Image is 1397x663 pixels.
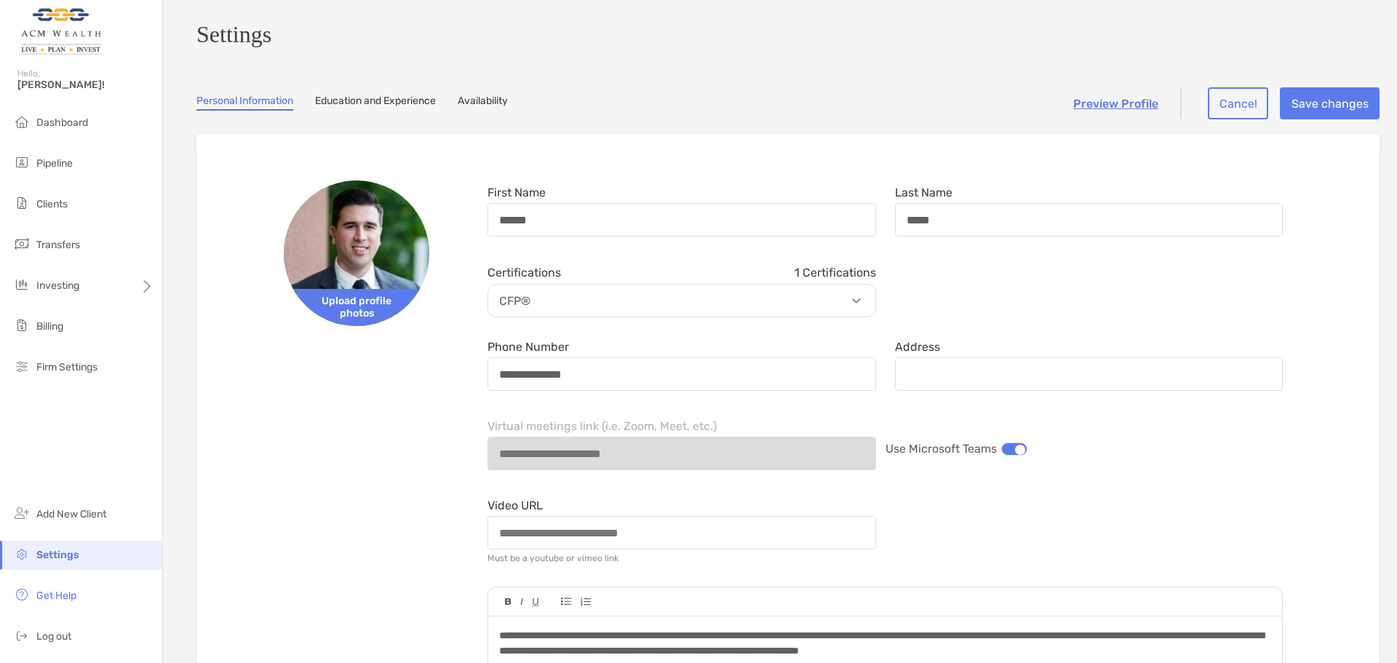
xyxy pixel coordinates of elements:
span: Settings [36,549,79,561]
img: firm-settings icon [13,357,31,375]
img: Zoe Logo [17,6,104,58]
img: billing icon [13,317,31,334]
a: Preview Profile [1073,97,1158,111]
span: Investing [36,279,79,292]
span: Pipeline [36,157,73,170]
label: Phone Number [487,341,569,353]
h3: Settings [196,21,1380,48]
button: Cancel [1208,87,1268,119]
span: Add New Client [36,508,106,520]
img: pipeline icon [13,154,31,171]
a: Availability [458,95,508,111]
a: Education and Experience [315,95,436,111]
img: Avatar [284,180,429,326]
span: Transfers [36,239,80,251]
img: get-help icon [13,586,31,603]
img: investing icon [13,276,31,293]
img: Editor control icon [505,598,512,606]
img: Editor control icon [580,598,591,606]
label: Virtual meetings link (i.e. Zoom, Meet, etc.) [487,420,717,432]
img: transfers icon [13,235,31,253]
label: Last Name [895,186,952,199]
label: Video URL [487,499,543,512]
span: 1 Certifications [795,266,876,279]
span: Upload profile photos [284,289,429,326]
span: Clients [36,198,68,210]
img: clients icon [13,194,31,212]
img: Editor control icon [532,598,539,606]
span: Dashboard [36,116,88,129]
div: Must be a youtube or vimeo link [487,553,618,563]
div: Certifications [487,266,876,279]
img: add_new_client icon [13,504,31,522]
p: CFP® [492,292,879,310]
button: Save changes [1280,87,1380,119]
label: First Name [487,186,546,199]
img: settings icon [13,545,31,563]
span: [PERSON_NAME]! [17,79,154,91]
img: dashboard icon [13,113,31,130]
span: Use Microsoft Teams [885,442,997,456]
span: Log out [36,630,71,643]
span: Firm Settings [36,361,97,373]
label: Address [895,341,940,353]
a: Personal Information [196,95,293,111]
span: Billing [36,320,63,333]
img: logout icon [13,627,31,644]
img: Editor control icon [561,598,571,606]
span: Get Help [36,589,76,602]
img: Editor control icon [520,598,523,606]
